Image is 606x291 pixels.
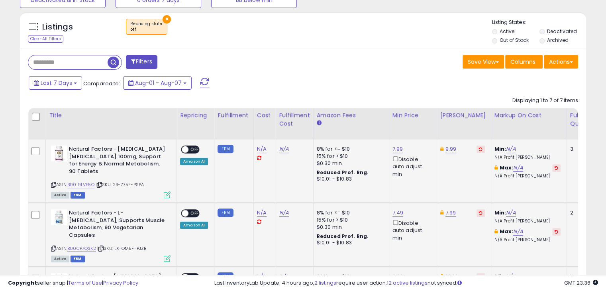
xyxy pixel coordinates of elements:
a: N/A [506,145,516,153]
div: Min Price [392,111,433,120]
div: Repricing [180,111,211,120]
span: Columns [510,58,535,66]
a: Privacy Policy [103,279,138,287]
a: N/A [279,209,289,217]
div: 8% for <= $10 [317,145,383,153]
div: Fulfillment [218,111,250,120]
b: Max: [500,228,514,235]
div: Fulfillment Cost [279,111,310,128]
a: 7.99 [392,145,403,153]
i: This overrides the store level Dynamic Max Price for this listing [440,210,443,215]
label: Active [500,28,514,35]
a: N/A [279,145,289,153]
a: B00CP7QSK2 [67,245,96,252]
i: Revert to store-level Max Markup [555,166,558,170]
a: 2 listings [314,279,336,287]
b: Reduced Prof. Rng. [317,169,369,176]
button: Aug-01 - Aug-07 [123,76,192,90]
p: N/A Profit [PERSON_NAME] [494,155,561,160]
p: Listing States: [492,19,586,26]
i: This overrides the store level max markup for this listing [494,165,498,170]
div: seller snap | | [8,279,138,287]
span: Aug-01 - Aug-07 [135,79,182,87]
b: Min: [494,209,506,216]
img: 41u1KPGFPIL._SL40_.jpg [51,209,67,225]
a: Terms of Use [68,279,102,287]
p: N/A Profit [PERSON_NAME] [494,237,561,243]
div: Displaying 1 to 7 of 7 items [512,97,578,104]
div: Fulfillable Quantity [570,111,598,128]
a: N/A [506,209,516,217]
a: N/A [257,145,267,153]
button: Actions [544,55,578,69]
label: Deactivated [547,28,577,35]
div: Title [49,111,173,120]
a: 7.49 [392,209,404,217]
i: Revert to store-level Dynamic Max Price [479,211,482,215]
div: Markup on Cost [494,111,563,120]
button: Save View [463,55,504,69]
div: $10.01 - $10.83 [317,176,383,183]
span: Last 7 Days [41,79,72,87]
div: Amazon Fees [317,111,386,120]
small: FBM [218,208,233,217]
div: Amazon AI [180,158,208,165]
span: | SKU: LX-OM5F-PJZB [97,245,146,252]
strong: Copyright [8,279,37,287]
div: 8% for <= $10 [317,209,383,216]
span: | SKU: 2B-775E-PSPA [96,181,144,188]
span: OFF [188,146,201,153]
div: Clear All Filters [28,35,63,43]
i: This overrides the store level max markup for this listing [494,229,498,234]
p: N/A Profit [PERSON_NAME] [494,173,561,179]
span: 2025-08-15 23:36 GMT [564,279,598,287]
b: Min: [494,145,506,153]
small: Amazon Fees. [317,120,322,127]
div: off [130,27,163,32]
span: OFF [188,210,201,217]
small: FBM [218,145,233,153]
div: $0.30 min [317,160,383,167]
i: This overrides the store level Dynamic Max Price for this listing [440,146,443,151]
i: Revert to store-level Max Markup [555,230,558,234]
div: $10.01 - $10.83 [317,240,383,246]
span: All listings currently available for purchase on Amazon [51,192,69,199]
label: Archived [547,37,568,43]
div: [PERSON_NAME] [440,111,488,120]
a: N/A [513,164,523,172]
p: N/A Profit [PERSON_NAME] [494,218,561,224]
i: Click here to read more about un-synced listings. [457,280,462,285]
div: $0.30 min [317,224,383,231]
div: 15% for > $10 [317,153,383,160]
span: FBM [71,256,85,262]
div: 2 [570,209,595,216]
th: The percentage added to the cost of goods (COGS) that forms the calculator for Min & Max prices. [491,108,567,140]
a: 7.99 [445,209,456,217]
button: Filters [126,55,157,69]
b: Natural Factors - L-[MEDICAL_DATA], Supports Muscle Metabolism, 90 Vegetarian Capsules [69,209,166,241]
button: Columns [505,55,543,69]
span: Compared to: [83,80,120,87]
h5: Listings [42,22,73,33]
b: Max: [500,164,514,171]
a: 12 active listings [387,279,428,287]
div: 15% for > $10 [317,216,383,224]
b: Reduced Prof. Rng. [317,233,369,240]
div: Cost [257,111,273,120]
a: B0019LVE5O [67,181,94,188]
div: ASIN: [51,209,171,261]
div: Last InventoryLab Update: 4 hours ago, require user action, not synced. [214,279,598,287]
a: 9.99 [445,145,457,153]
b: Natural Factors - [MEDICAL_DATA] [MEDICAL_DATA] 100mg, Support for Energy & Normal Metabolism, 90... [69,145,166,177]
a: N/A [257,209,267,217]
span: FBM [71,192,85,199]
a: N/A [513,228,523,236]
button: × [163,15,171,24]
button: Last 7 Days [29,76,82,90]
span: All listings currently available for purchase on Amazon [51,256,69,262]
img: 41zjgTl4NNL._SL40_.jpg [51,145,67,161]
i: Revert to store-level Dynamic Max Price [479,147,482,151]
div: Disable auto adjust min [392,218,431,242]
span: Repricing state : [130,21,163,33]
label: Out of Stock [500,37,529,43]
